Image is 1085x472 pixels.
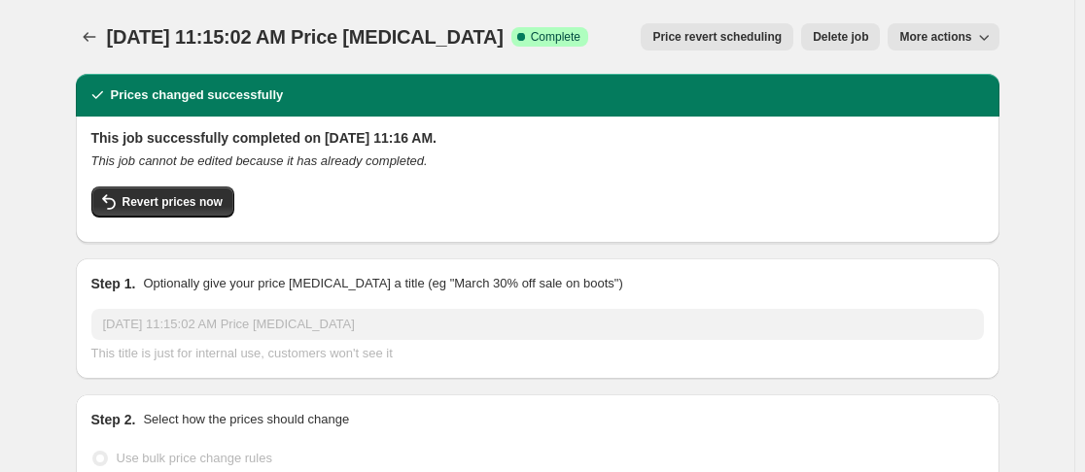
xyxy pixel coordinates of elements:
[143,274,622,293] p: Optionally give your price [MEDICAL_DATA] a title (eg "March 30% off sale on boots")
[91,274,136,293] h2: Step 1.
[888,23,998,51] button: More actions
[801,23,880,51] button: Delete job
[652,29,782,45] span: Price revert scheduling
[91,186,234,218] button: Revert prices now
[641,23,793,51] button: Price revert scheduling
[117,451,272,465] span: Use bulk price change rules
[76,23,103,51] button: Price change jobs
[111,85,284,105] h2: Prices changed successfully
[899,29,971,45] span: More actions
[143,410,349,429] p: Select how the prices should change
[122,194,223,210] span: Revert prices now
[813,29,868,45] span: Delete job
[107,26,504,48] span: [DATE] 11:15:02 AM Price [MEDICAL_DATA]
[91,410,136,429] h2: Step 2.
[91,346,393,360] span: This title is just for internal use, customers won't see it
[531,29,580,45] span: Complete
[91,309,984,340] input: 30% off holiday sale
[91,153,428,168] i: This job cannot be edited because it has already completed.
[91,128,984,148] h2: This job successfully completed on [DATE] 11:16 AM.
